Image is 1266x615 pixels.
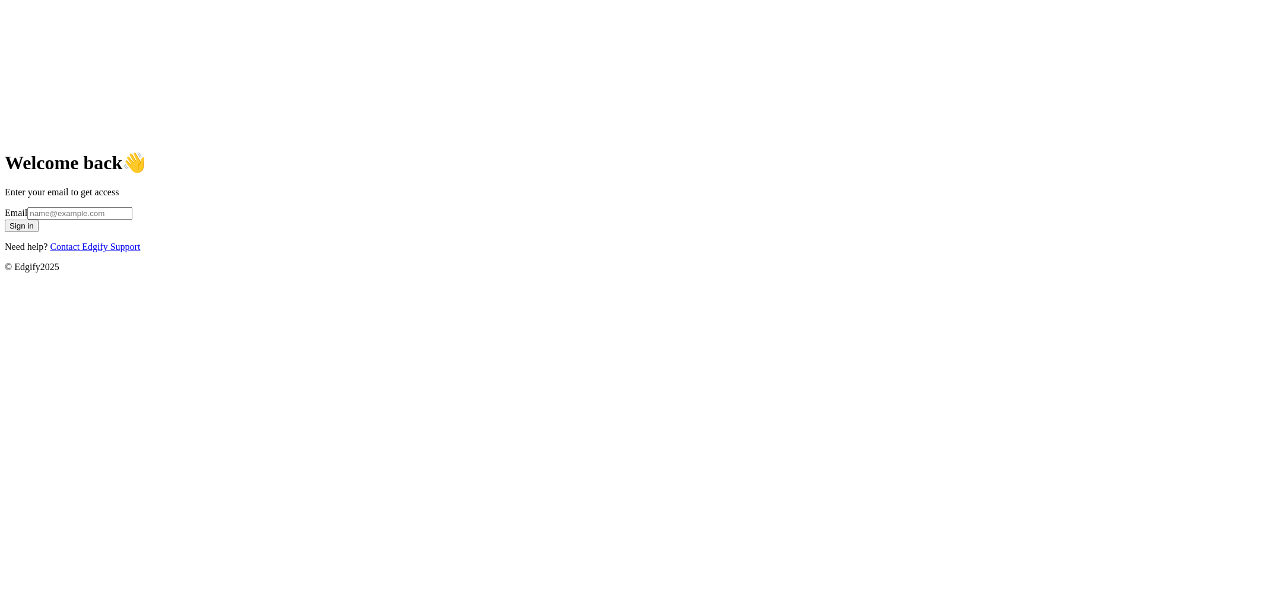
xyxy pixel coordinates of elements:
p: © Edgify 2025 [5,262,1261,272]
input: name@example.com [27,207,132,220]
label: Email [5,208,27,218]
a: Contact Edgify Support [50,242,140,252]
h1: Welcome back 👋 [5,151,1261,174]
p: Enter your email to get access [5,187,1261,198]
p: Need help? [5,242,1261,252]
button: Sign in [5,220,39,232]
